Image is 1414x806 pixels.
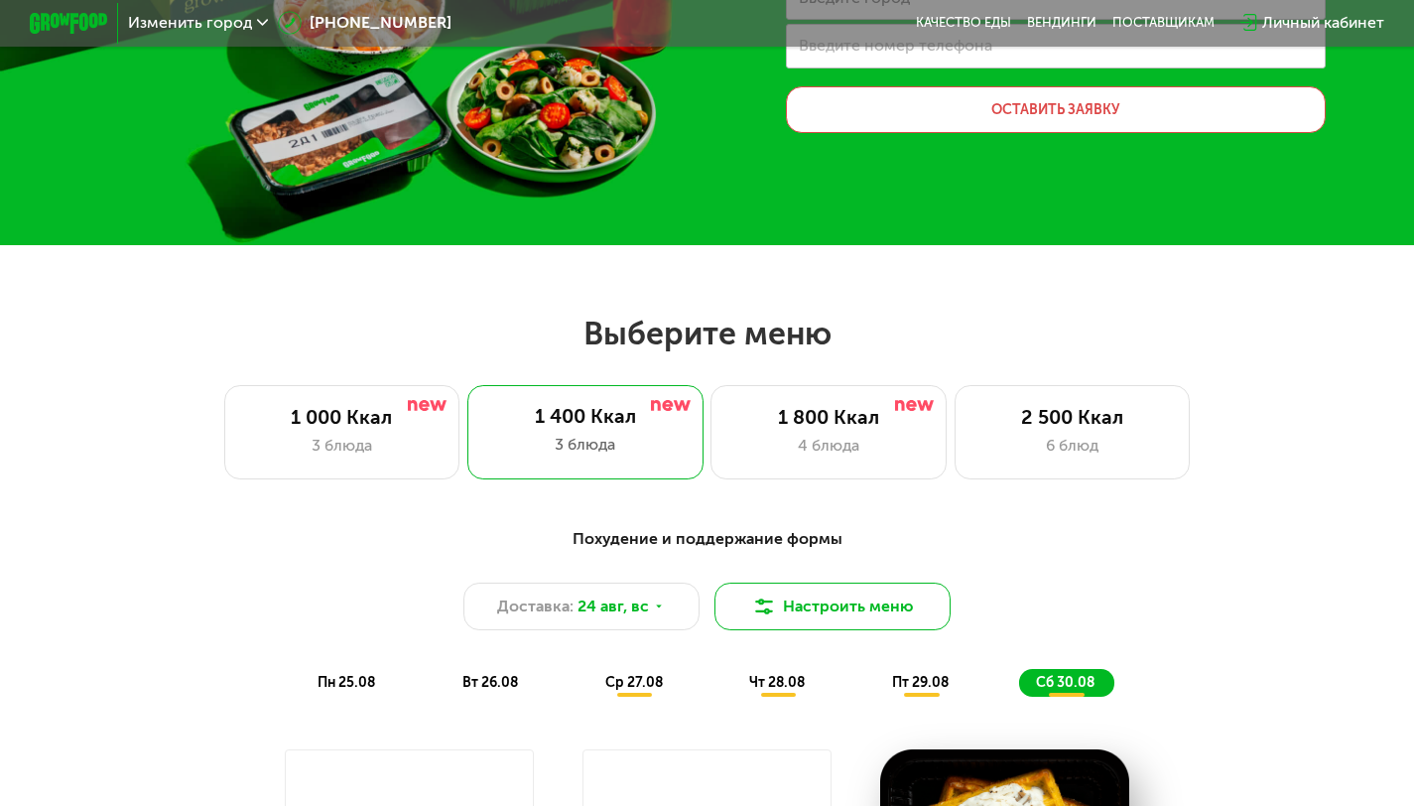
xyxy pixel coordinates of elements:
div: 1 000 Ккал [244,406,439,430]
div: 1 800 Ккал [731,406,926,430]
div: 6 блюд [975,434,1170,458]
span: 24 авг, вс [578,595,649,618]
span: сб 30.08 [1036,674,1094,691]
button: Оставить заявку [786,86,1326,134]
a: Вендинги [1027,15,1096,31]
div: 4 блюда [731,434,926,458]
label: Введите номер телефона [799,41,992,52]
h2: Выберите меню [63,314,1350,353]
div: Личный кабинет [1262,11,1384,35]
span: пт 29.08 [892,674,949,691]
div: поставщикам [1112,15,1215,31]
div: 3 блюда [487,433,684,457]
span: ср 27.08 [605,674,663,691]
div: Похудение и поддержание формы [126,527,1289,552]
button: Настроить меню [714,583,951,630]
a: [PHONE_NUMBER] [278,11,451,35]
span: чт 28.08 [749,674,805,691]
a: Качество еды [916,15,1011,31]
div: 1 400 Ккал [487,405,684,429]
span: Изменить город [128,15,252,31]
span: пн 25.08 [318,674,375,691]
div: 2 500 Ккал [975,406,1170,430]
span: вт 26.08 [462,674,518,691]
span: Доставка: [497,595,574,618]
div: 3 блюда [244,434,439,458]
